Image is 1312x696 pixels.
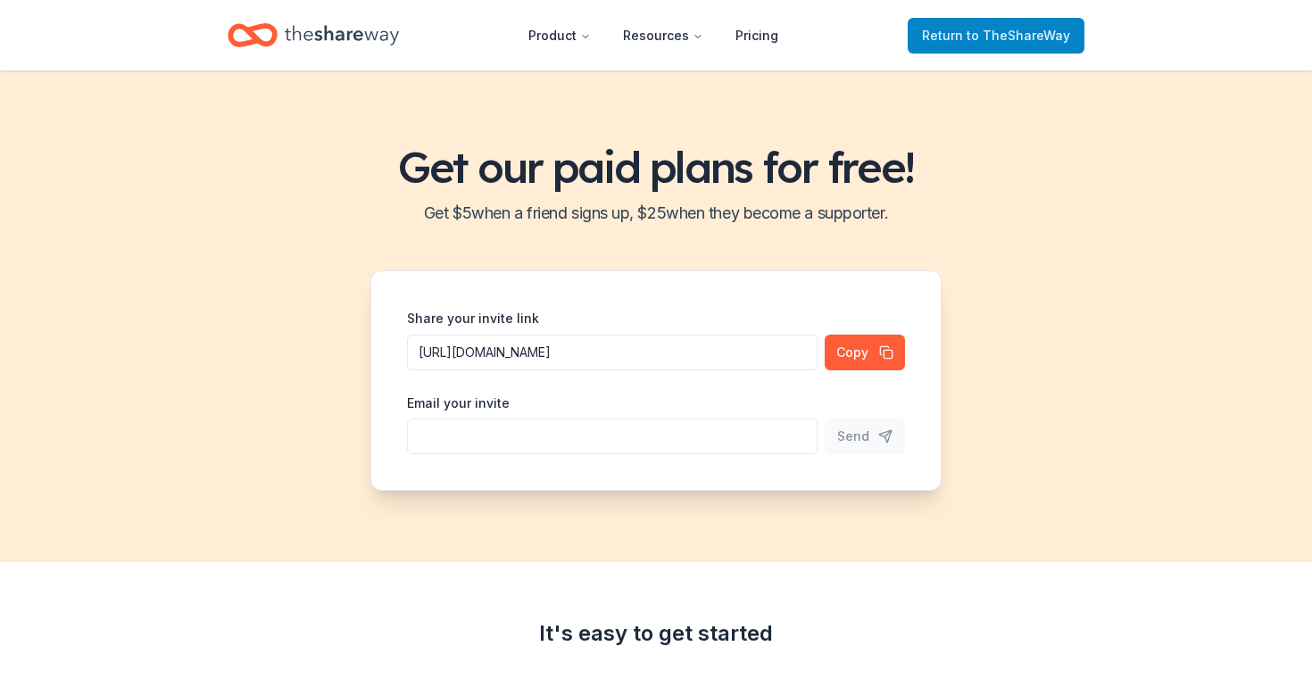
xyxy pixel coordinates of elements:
[514,14,793,56] nav: Main
[721,18,793,54] a: Pricing
[21,199,1291,228] h2: Get $ 5 when a friend signs up, $ 25 when they become a supporter.
[825,335,905,370] button: Copy
[407,394,510,412] label: Email your invite
[908,18,1084,54] a: Returnto TheShareWay
[514,18,605,54] button: Product
[609,18,718,54] button: Resources
[21,142,1291,192] h1: Get our paid plans for free!
[967,28,1070,43] span: to TheShareWay
[922,25,1070,46] span: Return
[407,310,539,327] label: Share your invite link
[228,619,1084,648] div: It's easy to get started
[228,14,399,56] a: Home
